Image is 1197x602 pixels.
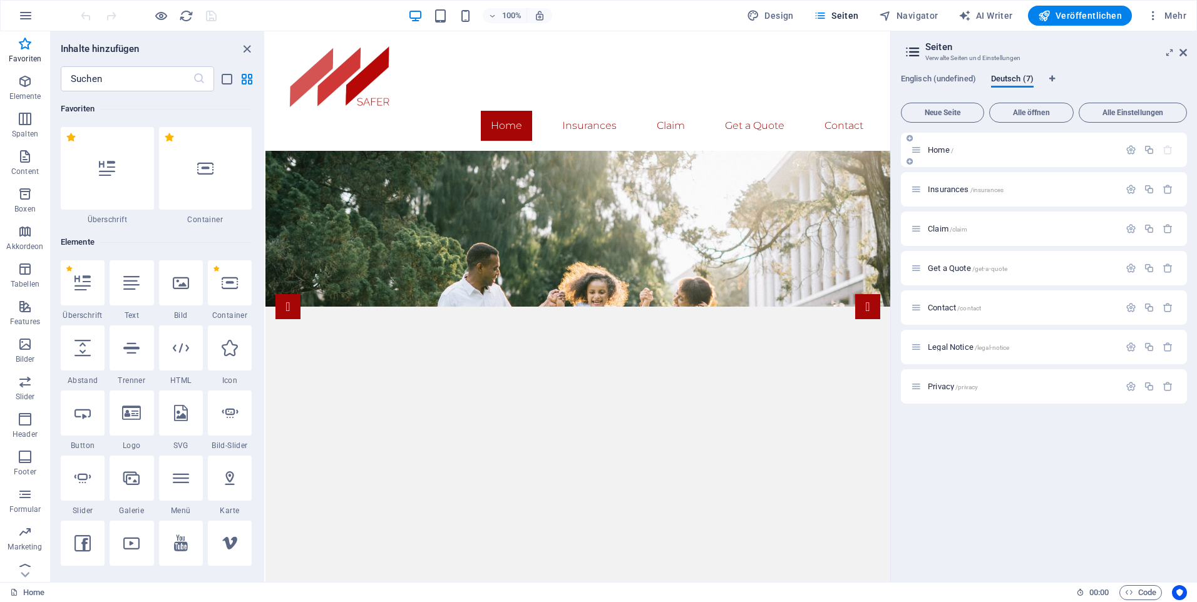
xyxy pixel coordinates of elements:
span: Button [61,441,105,451]
button: Mehr [1142,6,1191,26]
div: Container [208,260,252,320]
span: Karte [208,506,252,516]
div: Insurances/insurances [924,185,1119,193]
span: 00 00 [1089,585,1109,600]
span: /contact [957,305,981,312]
div: Text [110,260,153,320]
div: Einstellungen [1126,145,1136,155]
div: YouTube [159,521,203,581]
div: Privacy/privacy [924,382,1119,390]
div: Einstellungen [1126,302,1136,313]
div: Sprachen-Tabs [901,74,1187,98]
button: AI Writer [953,6,1018,26]
button: Alle Einstellungen [1079,103,1187,123]
div: Duplizieren [1144,342,1154,352]
p: Tabellen [11,279,39,289]
div: Einstellungen [1126,381,1136,392]
p: Marketing [8,542,42,552]
span: Überschrift [61,215,154,225]
input: Suchen [61,66,193,91]
p: Spalten [12,129,38,139]
span: SVG [159,441,203,451]
div: SVG [159,390,203,451]
h6: Elemente [61,235,252,250]
span: Klick, um Seite zu öffnen [928,382,978,391]
span: Home [928,145,953,155]
div: Duplizieren [1144,184,1154,195]
div: Überschrift [61,127,154,225]
span: /legal-notice [975,344,1010,351]
span: Von Favoriten entfernen [164,132,175,143]
button: Navigator [874,6,943,26]
div: Abstand [61,325,105,385]
button: Veröffentlichen [1028,6,1132,26]
h2: Seiten [925,41,1187,53]
span: : [1098,588,1100,597]
button: Seiten [809,6,864,26]
div: Icon [208,325,252,385]
p: Akkordeon [6,242,43,252]
p: Bilder [16,354,35,364]
span: Video [110,571,153,581]
button: Usercentrics [1172,585,1187,600]
span: Klick, um Seite zu öffnen [928,342,1009,352]
span: Englisch (undefined) [901,71,976,89]
span: Trenner [110,375,153,385]
div: Duplizieren [1144,145,1154,155]
button: grid-view [239,71,254,86]
span: /claim [950,226,967,233]
div: Facebook [61,521,105,581]
p: Slider [16,392,35,402]
button: Design [742,6,799,26]
p: Formular [9,504,41,514]
span: Navigator [879,9,938,22]
span: Von Favoriten entfernen [213,265,220,272]
div: Button [61,390,105,451]
div: Get a Quote/get-a-quote [924,264,1119,272]
div: HTML [159,325,203,385]
div: Entfernen [1163,223,1173,234]
span: Klick, um Seite zu öffnen [928,263,1007,273]
p: Favoriten [9,54,41,64]
span: Mehr [1147,9,1186,22]
span: Bild-Slider [208,441,252,451]
h6: Session-Zeit [1076,585,1109,600]
span: Überschrift [61,310,105,320]
div: Einstellungen [1126,184,1136,195]
span: Logo [110,441,153,451]
span: Text [110,310,153,320]
span: Abstand [61,375,105,385]
button: Code [1119,585,1162,600]
h6: Inhalte hinzufügen [61,41,140,56]
span: Von Favoriten entfernen [66,132,76,143]
a: Klick, um Auswahl aufzuheben. Doppelklick öffnet Seitenverwaltung [10,585,44,600]
div: Legal Notice/legal-notice [924,343,1119,351]
h6: 100% [501,8,521,23]
div: Trenner [110,325,153,385]
div: Entfernen [1163,302,1173,313]
div: Überschrift [61,260,105,320]
div: Einstellungen [1126,263,1136,273]
span: AI Writer [958,9,1013,22]
button: list-view [219,71,234,86]
div: Video [110,521,153,581]
span: Klick, um Seite zu öffnen [928,185,1004,194]
div: Einstellungen [1126,342,1136,352]
div: Slider [61,456,105,516]
span: Slider [61,506,105,516]
span: /privacy [955,384,978,390]
div: Bild [159,260,203,320]
i: Bei Größenänderung Zoomstufe automatisch an das gewählte Gerät anpassen. [534,10,545,21]
span: / [951,147,953,154]
span: Veröffentlichen [1038,9,1122,22]
button: close panel [239,41,254,56]
p: Features [10,317,40,327]
span: YouTube [159,571,203,581]
div: Duplizieren [1144,381,1154,392]
p: Boxen [14,204,36,214]
span: Alle öffnen [995,109,1068,116]
div: Logo [110,390,153,451]
span: /insurances [970,186,1004,193]
span: /get-a-quote [972,265,1008,272]
span: Facebook [61,571,105,581]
